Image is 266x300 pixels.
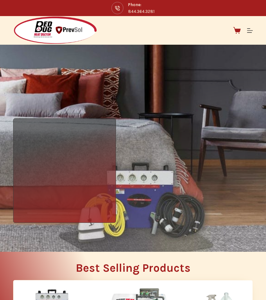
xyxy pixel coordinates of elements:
[247,28,253,33] button: Menu
[13,262,253,274] h2: Best Selling Products
[128,1,155,8] span: Phone:
[13,16,97,45] img: Prevsol/Bed Bug Heat Doctor
[128,9,155,14] a: 844.364.3281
